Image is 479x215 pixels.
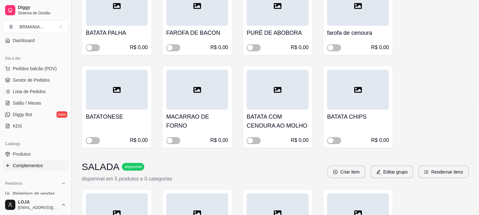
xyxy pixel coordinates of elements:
[130,44,148,51] div: R$ 0,00
[166,112,228,130] h4: MACARRAO DE FORNO
[210,137,228,144] div: R$ 0,00
[13,65,57,72] span: Pedidos balcão (PDV)
[371,44,389,51] div: R$ 0,00
[3,160,69,171] a: Complementos
[291,137,309,144] div: R$ 0,00
[13,37,35,44] span: Dashboard
[370,166,413,178] button: editEditar grupo
[18,205,58,210] span: [EMAIL_ADDRESS][DOMAIN_NAME]
[3,53,69,63] div: Dia a dia
[376,170,381,174] span: edit
[3,86,69,97] a: Lista de Pedidos
[247,112,309,130] h4: BATATA COM CENOURA AO MOLHO
[166,28,228,37] h4: FAROFA DE BACON
[3,35,69,46] a: Dashboard
[123,164,143,169] span: disponível
[247,28,309,37] h4: PURÊ DE ABOBORA
[18,11,66,16] span: Sistema de Gestão
[13,100,41,106] span: Salão / Mesas
[13,151,31,157] span: Produtos
[371,137,389,144] div: R$ 0,00
[82,161,119,173] h3: SALADA
[130,137,148,144] div: R$ 0,00
[418,166,469,178] button: ordered-listReodernar itens
[13,162,43,169] span: Complementos
[3,20,69,33] button: Select a team
[327,166,365,178] button: plus-circleCriar item
[5,181,22,186] span: Relatórios
[13,111,32,118] span: Diggy Bot
[3,189,69,199] a: Relatórios de vendas
[8,24,14,30] span: B
[18,199,58,205] span: LOJA
[210,44,228,51] div: R$ 0,00
[19,24,43,30] div: BRMANIA ...
[13,123,22,129] span: KDS
[3,75,69,85] a: Gestor de Pedidos
[424,170,429,174] span: ordered-list
[3,139,69,149] div: Catálogo
[82,175,172,183] p: disponível em 5 produtos e 0 categorias
[291,44,309,51] div: R$ 0,00
[3,3,69,18] a: DiggySistema de Gestão
[3,121,69,131] a: KDS
[86,28,148,37] h4: BATATA PALHA
[3,98,69,108] a: Salão / Mesas
[3,109,69,120] a: Diggy Botnovo
[86,112,148,121] h4: BATATONESE
[333,170,338,174] span: plus-circle
[13,77,50,83] span: Gestor de Pedidos
[3,63,69,74] button: Pedidos balcão (PDV)
[3,197,69,212] button: LOJA[EMAIL_ADDRESS][DOMAIN_NAME]
[3,149,69,159] a: Produtos
[18,5,66,11] span: Diggy
[327,112,389,121] h4: BATATA CHIPS
[13,88,46,95] span: Lista de Pedidos
[327,28,389,37] h4: farofa de cenoura
[13,190,55,197] span: Relatórios de vendas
